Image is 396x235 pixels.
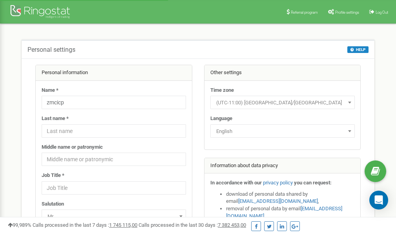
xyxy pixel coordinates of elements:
span: Profile settings [335,10,359,15]
label: Job Title * [42,172,64,179]
strong: In accordance with our [210,180,262,186]
span: (UTC-11:00) Pacific/Midway [213,97,352,108]
u: 1 745 115,00 [109,222,137,228]
span: Log Out [376,10,388,15]
strong: you can request: [294,180,332,186]
span: Calls processed in the last 7 days : [33,222,137,228]
span: Mr. [42,209,186,223]
label: Middle name or patronymic [42,144,103,151]
input: Job Title [42,181,186,195]
label: Last name * [42,115,69,122]
span: Referral program [291,10,318,15]
div: Other settings [204,65,361,81]
a: privacy policy [263,180,293,186]
button: HELP [347,46,369,53]
span: English [213,126,352,137]
span: (UTC-11:00) Pacific/Midway [210,96,355,109]
label: Salutation [42,200,64,208]
label: Time zone [210,87,234,94]
a: [EMAIL_ADDRESS][DOMAIN_NAME] [238,198,318,204]
label: Name * [42,87,58,94]
li: removal of personal data by email , [226,205,355,220]
div: Information about data privacy [204,158,361,174]
h5: Personal settings [27,46,75,53]
div: Open Intercom Messenger [369,191,388,209]
input: Name [42,96,186,109]
li: download of personal data shared by email , [226,191,355,205]
span: 99,989% [8,222,31,228]
input: Last name [42,124,186,138]
input: Middle name or patronymic [42,153,186,166]
label: Language [210,115,232,122]
span: Mr. [44,211,183,222]
u: 7 382 453,00 [218,222,246,228]
span: Calls processed in the last 30 days : [139,222,246,228]
span: English [210,124,355,138]
div: Personal information [36,65,192,81]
